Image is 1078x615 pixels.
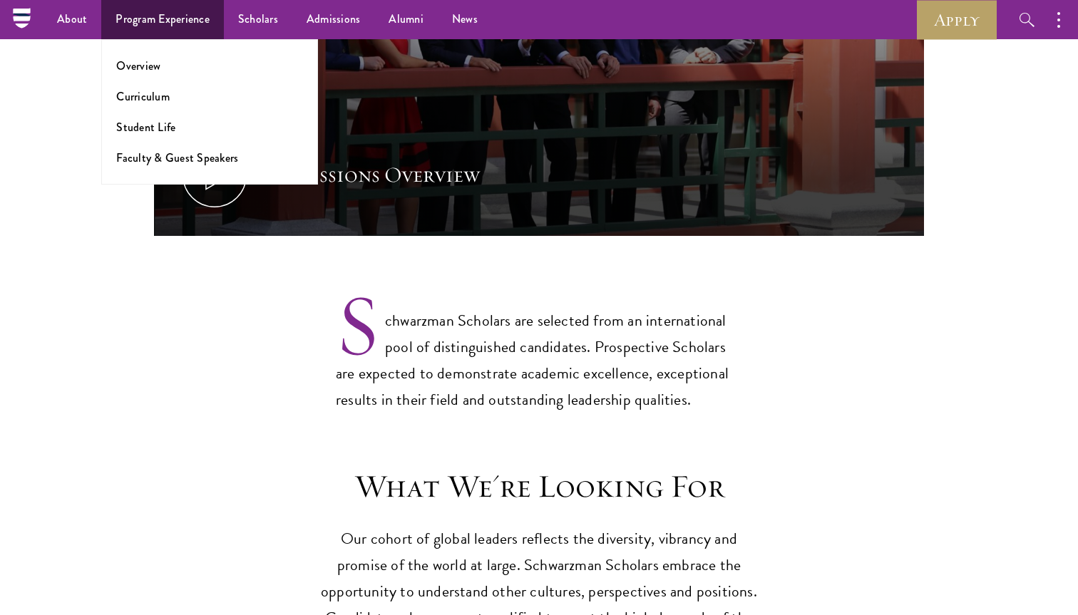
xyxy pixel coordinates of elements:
a: Faculty & Guest Speakers [116,150,238,166]
h3: What We're Looking For [318,467,760,507]
a: Overview [116,58,160,74]
div: Admissions Overview [268,161,480,190]
a: Curriculum [116,88,170,105]
p: Schwarzman Scholars are selected from an international pool of distinguished candidates. Prospect... [336,284,742,413]
a: Student Life [116,119,175,135]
